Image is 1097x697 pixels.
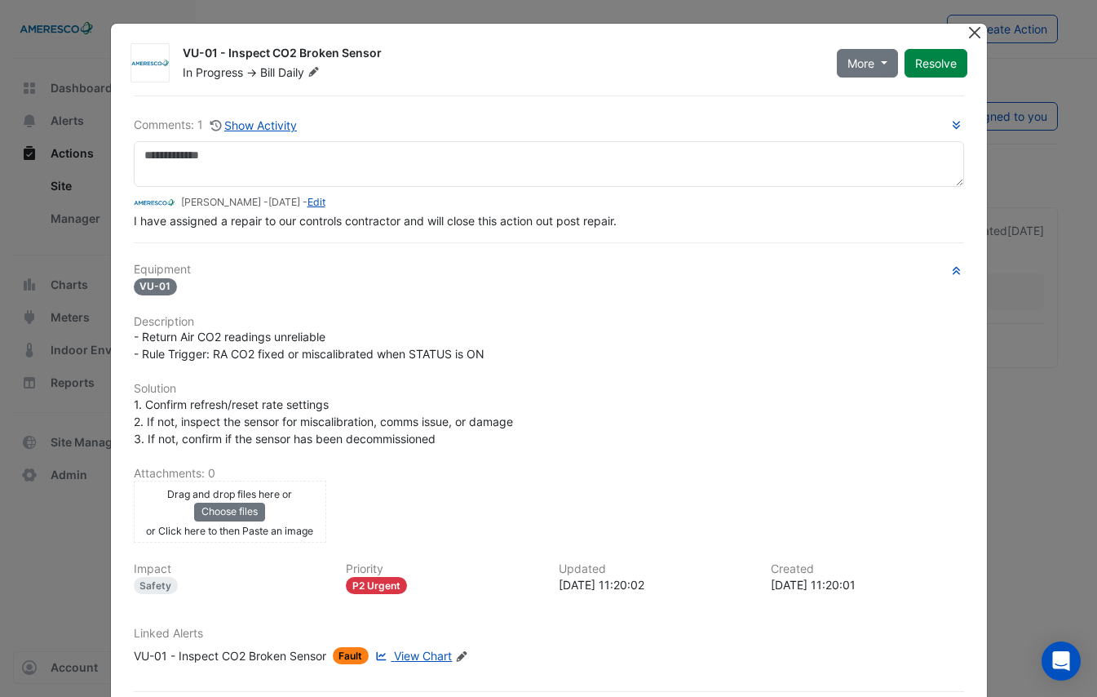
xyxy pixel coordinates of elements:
[246,65,257,79] span: ->
[559,576,752,593] div: [DATE] 11:20:02
[372,647,452,664] a: View Chart
[134,278,178,295] span: VU-01
[134,116,299,135] div: Comments: 1
[134,627,964,641] h6: Linked Alerts
[134,194,175,212] img: Ameresco
[131,55,169,72] img: Ameresco
[394,649,452,663] span: View Chart
[1042,642,1081,681] div: Open Intercom Messenger
[134,577,179,594] div: Safety
[278,64,323,81] span: Daily
[260,65,275,79] span: Bill
[905,49,967,78] button: Resolve
[134,263,964,277] h6: Equipment
[771,576,964,593] div: [DATE] 11:20:01
[559,562,752,576] h6: Updated
[134,330,484,361] span: - Return Air CO2 readings unreliable - Rule Trigger: RA CO2 fixed or miscalibrated when STATUS is ON
[183,45,817,64] div: VU-01 - Inspect CO2 Broken Sensor
[268,196,300,208] span: 2025-06-27 11:20:02
[194,503,265,521] button: Choose files
[837,49,898,78] button: More
[967,24,984,41] button: Close
[181,195,325,210] small: [PERSON_NAME] - -
[134,382,964,396] h6: Solution
[167,488,292,500] small: Drag and drop files here or
[455,650,467,663] fa-icon: Edit Linked Alerts
[134,397,513,446] span: 1. Confirm refresh/reset rate settings 2. If not, inspect the sensor for miscalibration, comms is...
[307,196,325,208] a: Edit
[346,577,407,594] div: P2 Urgent
[134,562,327,576] h6: Impact
[134,214,617,228] span: I have assigned a repair to our controls contractor and will close this action out post repair.
[134,647,326,664] div: VU-01 - Inspect CO2 Broken Sensor
[847,55,874,72] span: More
[134,315,964,329] h6: Description
[333,647,369,664] span: Fault
[771,562,964,576] h6: Created
[210,116,299,135] button: Show Activity
[146,525,313,537] small: or Click here to then Paste an image
[134,467,964,481] h6: Attachments: 0
[346,562,539,576] h6: Priority
[183,65,243,79] span: In Progress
